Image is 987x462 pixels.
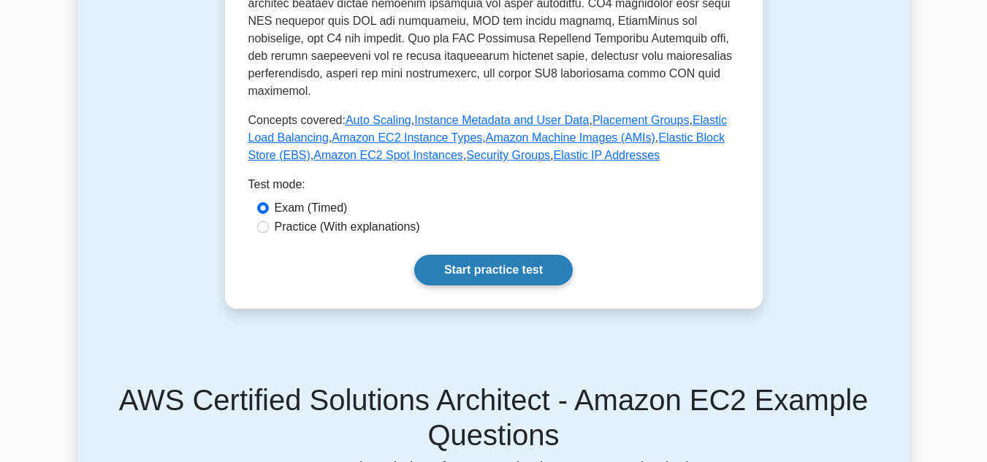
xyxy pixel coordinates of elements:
label: Exam (Timed) [275,199,348,217]
a: Elastic IP Addresses [554,149,660,161]
div: Test mode: [248,176,739,199]
a: Auto Scaling [346,114,411,126]
h5: AWS Certified Solutions Architect - Amazon EC2 Example Questions [86,382,902,453]
a: Start practice test [414,255,573,285]
a: Placement Groups [592,114,690,126]
a: Security Groups [466,149,550,161]
label: Practice (With explanations) [275,218,420,236]
a: Amazon Machine Images (AMIs) [486,131,655,144]
a: Elastic Block Store (EBS) [248,131,725,161]
p: Concepts covered: , , , , , , , , , [248,112,739,164]
a: Amazon EC2 Spot Instances [313,149,463,161]
a: Amazon EC2 Instance Types [332,131,482,144]
a: Instance Metadata and User Data [414,114,589,126]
